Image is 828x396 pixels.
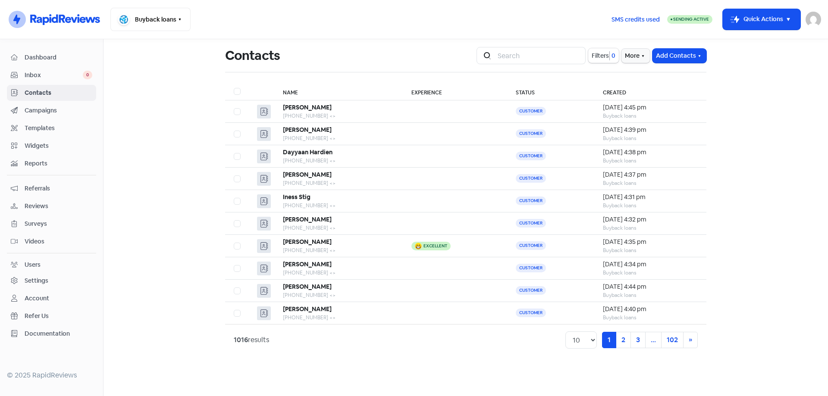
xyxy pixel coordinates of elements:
b: [PERSON_NAME] [283,238,332,246]
div: [DATE] 4:37 pm [603,170,698,179]
div: [DATE] 4:45 pm [603,103,698,112]
b: Iness Stig [283,193,310,201]
div: Buyback loans [603,314,698,321]
div: [DATE] 4:40 pm [603,305,698,314]
b: [PERSON_NAME] [283,171,332,178]
a: Reviews [7,198,96,214]
a: Referrals [7,181,96,196]
div: [PHONE_NUMBER] <> [283,246,394,254]
span: Inbox [25,71,83,80]
span: Templates [25,124,92,133]
div: [DATE] 4:32 pm [603,215,698,224]
a: Next [683,332,698,348]
a: Campaigns [7,103,96,118]
button: Filters0 [588,48,619,63]
div: Settings [25,276,48,285]
div: Excellent [423,244,447,248]
img: User [806,12,821,27]
a: Inbox 0 [7,67,96,83]
span: Dashboard [25,53,92,62]
th: Created [594,83,706,100]
span: Customer [516,241,546,250]
span: Customer [516,309,546,317]
span: Customer [516,129,546,138]
span: Videos [25,237,92,246]
a: Videos [7,234,96,249]
span: » [689,335,692,344]
div: [DATE] 4:44 pm [603,282,698,291]
div: [PHONE_NUMBER] <> [283,202,394,209]
div: Buyback loans [603,224,698,232]
input: Search [492,47,586,64]
span: Referrals [25,184,92,193]
a: Refer Us [7,308,96,324]
a: SMS credits used [604,14,667,23]
a: Widgets [7,138,96,154]
div: results [234,335,269,345]
b: Dayyaan Hardien [283,148,332,156]
span: Customer [516,219,546,228]
div: [DATE] 4:31 pm [603,193,698,202]
span: Widgets [25,141,92,150]
b: [PERSON_NAME] [283,260,332,268]
span: Reports [25,159,92,168]
span: Customer [516,264,546,272]
span: Sending Active [673,16,709,22]
a: 1 [602,332,616,348]
div: Buyback loans [603,246,698,254]
span: SMS credits used [612,15,660,24]
a: Documentation [7,326,96,342]
div: Buyback loans [603,157,698,165]
button: Add Contacts [652,49,706,63]
span: Contacts [25,88,92,97]
th: Experience [403,83,507,100]
div: Buyback loans [603,202,698,209]
div: [PHONE_NUMBER] <> [283,224,394,232]
span: Documentation [25,329,92,338]
button: More [621,49,650,63]
div: Buyback loans [603,179,698,187]
div: [DATE] 4:34 pm [603,260,698,269]
th: Status [507,83,595,100]
div: [PHONE_NUMBER] <> [283,314,394,321]
div: [PHONE_NUMBER] <> [283,269,394,277]
div: [DATE] 4:35 pm [603,237,698,246]
b: [PERSON_NAME] [283,283,332,290]
a: Contacts [7,85,96,101]
div: Buyback loans [603,291,698,299]
span: Customer [516,107,546,115]
strong: 1016 [234,335,248,344]
div: [PHONE_NUMBER] <> [283,179,394,187]
span: Surveys [25,219,92,228]
div: Buyback loans [603,134,698,142]
div: Buyback loans [603,269,698,277]
span: Refer Us [25,312,92,321]
span: 0 [83,71,92,79]
button: Quick Actions [723,9,800,30]
a: Account [7,290,96,306]
a: Users [7,257,96,273]
div: [PHONE_NUMBER] <> [283,134,394,142]
b: [PERSON_NAME] [283,215,332,223]
span: Customer [516,174,546,183]
h1: Contacts [225,42,280,69]
span: Filters [592,51,609,60]
a: 2 [616,332,631,348]
div: Buyback loans [603,112,698,120]
span: Customer [516,196,546,205]
div: [DATE] 4:39 pm [603,125,698,134]
th: Name [274,83,403,100]
a: Dashboard [7,50,96,65]
div: Users [25,260,41,269]
a: 3 [630,332,646,348]
span: Reviews [25,202,92,211]
div: [DATE] 4:38 pm [603,148,698,157]
button: Buyback loans [110,8,191,31]
a: Sending Active [667,14,712,25]
a: Settings [7,273,96,289]
a: Templates [7,120,96,136]
a: Surveys [7,216,96,232]
span: 0 [610,51,615,60]
span: Campaigns [25,106,92,115]
a: 102 [661,332,684,348]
